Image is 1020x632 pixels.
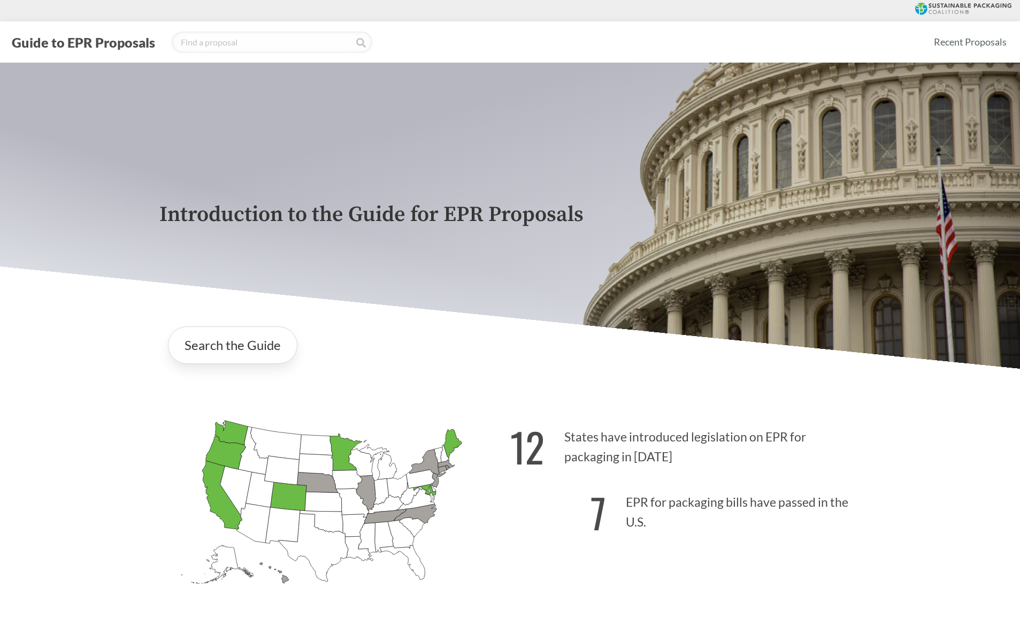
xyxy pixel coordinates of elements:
[172,32,372,53] input: Find a proposal
[510,476,861,542] p: EPR for packaging bills have passed in the U.S.
[168,326,297,364] a: Search the Guide
[510,411,861,477] p: States have introduced legislation on EPR for packaging in [DATE]
[929,30,1011,54] a: Recent Proposals
[159,203,861,227] p: Introduction to the Guide for EPR Proposals
[9,34,158,51] button: Guide to EPR Proposals
[510,417,544,476] strong: 12
[590,483,606,542] strong: 7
